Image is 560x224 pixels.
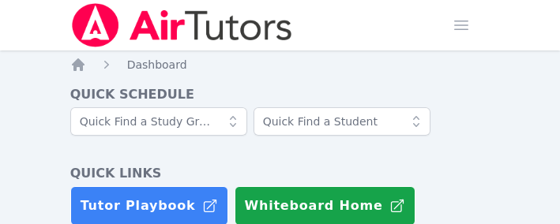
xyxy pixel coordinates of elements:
[254,107,430,136] input: Quick Find a Student
[127,58,187,71] span: Dashboard
[70,107,247,136] input: Quick Find a Study Group
[70,57,490,73] nav: Breadcrumb
[70,3,294,47] img: Air Tutors
[127,57,187,73] a: Dashboard
[70,85,490,104] h4: Quick Schedule
[70,164,490,183] h4: Quick Links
